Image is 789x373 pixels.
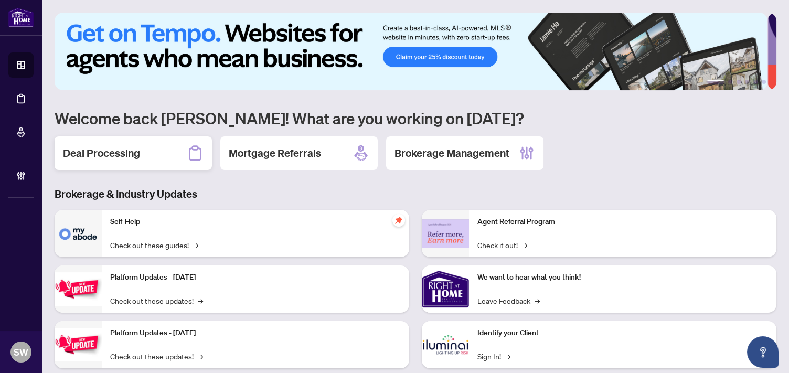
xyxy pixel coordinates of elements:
button: 3 [737,80,741,84]
img: logo [8,8,34,27]
span: → [193,239,198,251]
button: 4 [745,80,749,84]
a: Leave Feedback→ [477,295,540,306]
button: 2 [728,80,732,84]
img: Platform Updates - July 21, 2025 [55,272,102,305]
a: Check it out!→ [477,239,527,251]
a: Check out these guides!→ [110,239,198,251]
img: Agent Referral Program [422,219,469,248]
button: Open asap [747,336,779,368]
a: Check out these updates!→ [110,295,203,306]
img: Slide 0 [55,13,767,90]
img: Self-Help [55,210,102,257]
p: Self-Help [110,216,401,228]
span: → [198,295,203,306]
img: Identify your Client [422,321,469,368]
h2: Brokerage Management [394,146,509,161]
img: Platform Updates - July 8, 2025 [55,328,102,361]
h2: Deal Processing [63,146,140,161]
p: Platform Updates - [DATE] [110,272,401,283]
span: pushpin [392,214,405,227]
span: → [535,295,540,306]
button: 6 [762,80,766,84]
a: Sign In!→ [477,350,510,362]
p: Platform Updates - [DATE] [110,327,401,339]
h2: Mortgage Referrals [229,146,321,161]
span: → [522,239,527,251]
p: Agent Referral Program [477,216,768,228]
button: 5 [753,80,758,84]
img: We want to hear what you think! [422,265,469,313]
h3: Brokerage & Industry Updates [55,187,776,201]
span: SW [14,345,28,359]
h1: Welcome back [PERSON_NAME]! What are you working on [DATE]? [55,108,776,128]
span: → [505,350,510,362]
p: We want to hear what you think! [477,272,768,283]
span: → [198,350,203,362]
button: 1 [707,80,724,84]
a: Check out these updates!→ [110,350,203,362]
p: Identify your Client [477,327,768,339]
